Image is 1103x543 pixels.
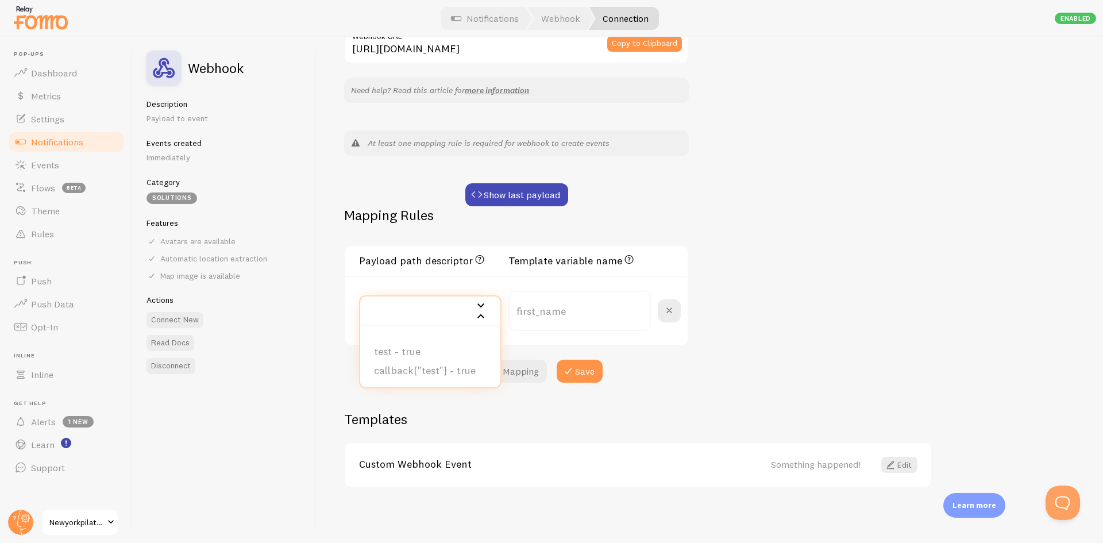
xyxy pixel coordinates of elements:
span: Notifications [31,136,83,148]
iframe: Help Scout Beacon - Open [1046,486,1080,520]
h2: Mapping Rules [344,206,434,224]
h5: Description [146,99,302,109]
li: callback["test"] - true [360,361,500,380]
a: Push [7,269,125,292]
a: Push Data [7,292,125,315]
span: 1 new [63,416,94,428]
a: Settings [7,107,125,130]
span: Rules [31,228,54,240]
div: Learn more [943,493,1005,518]
p: Need help? Read this article for [351,84,682,96]
div: Something happened! [771,459,861,469]
div: Avatars are available [146,236,302,247]
a: more information [465,85,529,95]
div: Automatic location extraction [146,253,302,264]
span: Dashboard [31,67,77,79]
h3: Payload path descriptor [359,253,502,267]
span: Pop-ups [14,51,125,58]
a: Dashboard [7,61,125,84]
h5: Category [146,177,302,187]
span: Learn [31,439,55,450]
h2: Webhook [188,61,244,75]
span: Settings [31,113,64,125]
a: Metrics [7,84,125,107]
a: Newyorkpilates [41,509,119,536]
span: beta [62,183,86,193]
span: Inline [31,369,53,380]
a: Alerts 1 new [7,410,125,433]
span: Flows [31,182,55,194]
a: Read Docs [146,335,194,351]
h3: Template variable name [508,253,636,267]
button: Copy to Clipboard [607,36,682,52]
h2: Templates [344,410,932,428]
a: Theme [7,199,125,222]
a: Custom Webhook Event [359,459,771,469]
li: test - true [360,342,500,361]
img: fomo-relay-logo-orange.svg [12,3,70,32]
div: Map image is available [146,271,302,281]
em: At least one mapping rule is required for webhook to create events [368,138,610,148]
span: Get Help [14,400,125,407]
svg: <p>Watch New Feature Tutorials!</p> [61,438,71,448]
h5: Events created [146,138,302,148]
span: Events [31,159,59,171]
span: Theme [31,205,60,217]
h5: Features [146,218,302,228]
a: Inline [7,363,125,386]
span: Newyorkpilates [49,515,104,529]
a: Events [7,153,125,176]
button: Disconnect [146,358,195,374]
button: Connect New [146,312,203,328]
p: Learn more [952,500,996,511]
a: Edit [881,457,917,473]
a: Rules [7,222,125,245]
p: Payload to event [146,113,302,124]
span: Push [31,275,52,287]
span: Support [31,462,65,473]
h5: Actions [146,295,302,305]
div: Solutions [146,192,197,204]
img: fomo_icons_custom_webhook.svg [146,51,181,85]
input: first_name [508,291,651,331]
span: Alerts [31,416,56,428]
a: Support [7,456,125,479]
span: Inline [14,352,125,360]
p: Immediately [146,152,302,163]
button: Show last payload [465,183,568,206]
button: Save [557,360,603,383]
span: Push [14,259,125,267]
a: Flows beta [7,176,125,199]
a: Learn [7,433,125,456]
span: Metrics [31,90,61,102]
span: Opt-In [31,321,58,333]
a: Opt-In [7,315,125,338]
a: Notifications [7,130,125,153]
span: Push Data [31,298,74,310]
